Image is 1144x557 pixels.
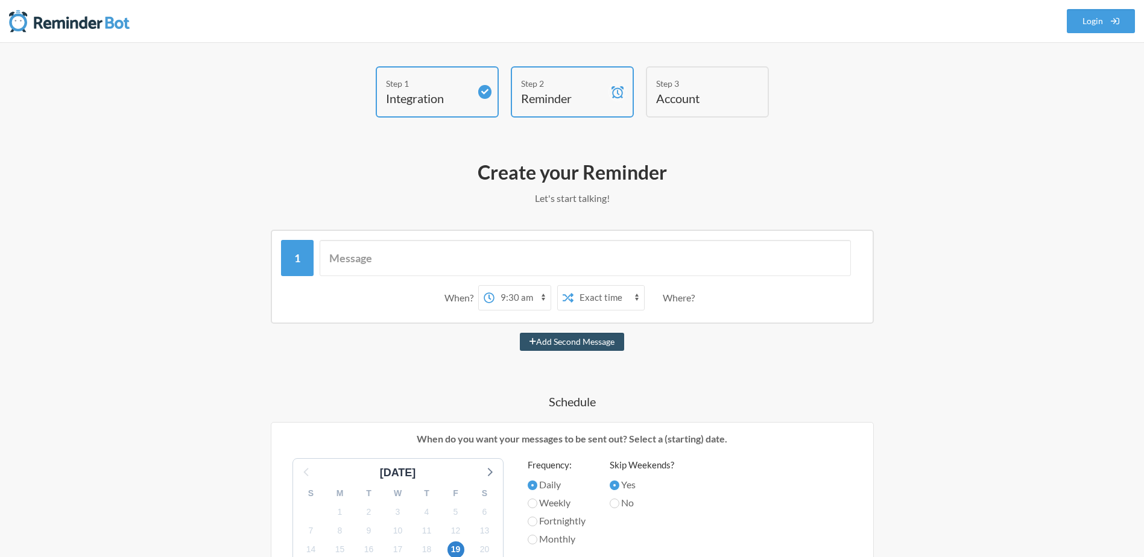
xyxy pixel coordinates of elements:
[656,77,741,90] div: Step 3
[663,285,700,310] div: Where?
[528,517,537,526] input: Fortnightly
[528,535,537,544] input: Monthly
[441,484,470,503] div: F
[528,514,586,528] label: Fortnightly
[476,503,493,520] span: Monday, October 6, 2025
[447,503,464,520] span: Sunday, October 5, 2025
[332,503,349,520] span: Wednesday, October 1, 2025
[386,77,470,90] div: Step 1
[528,477,586,492] label: Daily
[610,496,674,510] label: No
[280,432,864,446] p: When do you want your messages to be sent out? Select a (starting) date.
[9,9,130,33] img: Reminder Bot
[521,77,605,90] div: Step 2
[361,522,378,539] span: Thursday, October 9, 2025
[355,484,384,503] div: T
[375,465,421,481] div: [DATE]
[528,496,586,510] label: Weekly
[419,503,435,520] span: Saturday, October 4, 2025
[528,532,586,546] label: Monthly
[444,285,478,310] div: When?
[656,90,741,107] h4: Account
[320,240,851,276] input: Message
[390,522,406,539] span: Friday, October 10, 2025
[303,522,320,539] span: Tuesday, October 7, 2025
[610,477,674,492] label: Yes
[361,503,378,520] span: Thursday, October 2, 2025
[528,458,586,472] label: Frequency:
[528,480,537,490] input: Daily
[470,484,499,503] div: S
[326,484,355,503] div: M
[419,522,435,539] span: Saturday, October 11, 2025
[521,90,605,107] h4: Reminder
[386,90,470,107] h4: Integration
[528,499,537,508] input: Weekly
[520,333,624,351] button: Add Second Message
[223,191,922,206] p: Let's start talking!
[223,393,922,410] h4: Schedule
[297,484,326,503] div: S
[384,484,412,503] div: W
[610,480,619,490] input: Yes
[1067,9,1136,33] a: Login
[476,522,493,539] span: Monday, October 13, 2025
[223,160,922,185] h2: Create your Reminder
[412,484,441,503] div: T
[610,499,619,508] input: No
[390,503,406,520] span: Friday, October 3, 2025
[610,458,674,472] label: Skip Weekends?
[447,522,464,539] span: Sunday, October 12, 2025
[332,522,349,539] span: Wednesday, October 8, 2025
